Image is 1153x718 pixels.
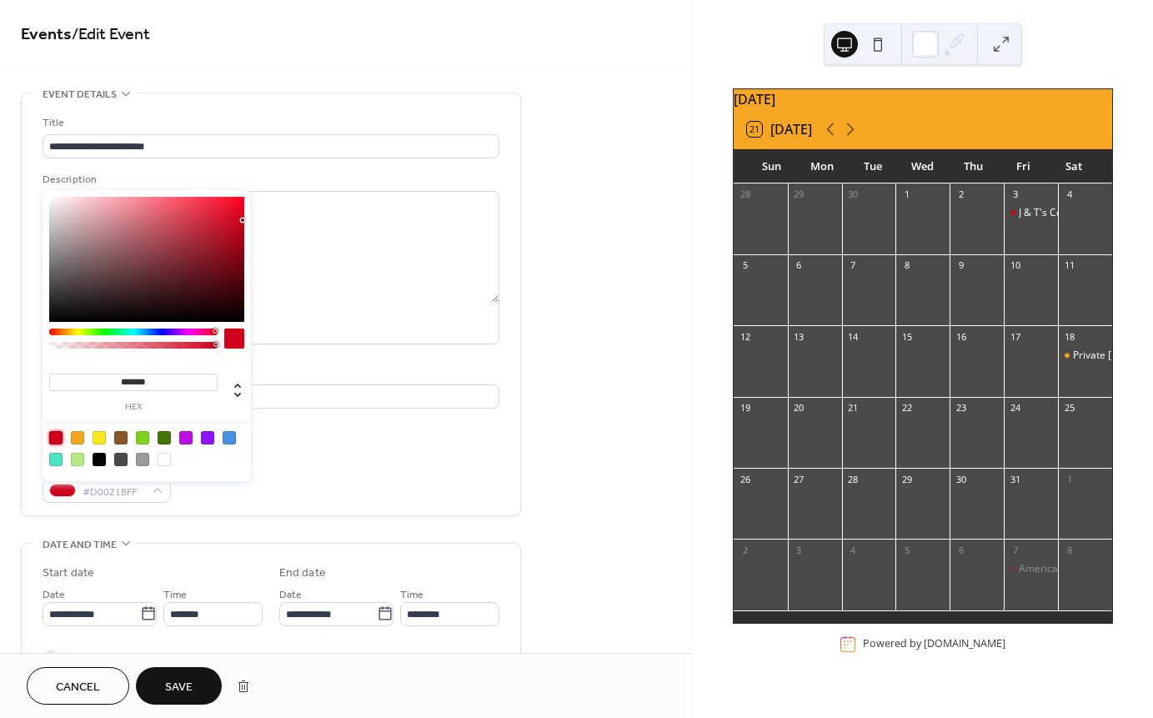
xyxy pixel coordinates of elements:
div: 1 [900,188,913,201]
div: #417505 [158,431,171,444]
span: Save [165,679,193,696]
div: Sat [1049,150,1099,183]
div: Thu [948,150,998,183]
a: Events [21,18,72,51]
div: 6 [793,259,805,272]
div: 20 [793,402,805,414]
div: 10 [1009,259,1021,272]
div: 4 [847,544,860,556]
div: Tue [847,150,897,183]
div: 6 [955,544,967,556]
div: 14 [847,330,860,343]
div: 2 [955,188,967,201]
div: 16 [955,330,967,343]
div: 2 [739,544,751,556]
div: Title [43,114,496,132]
div: #FFFFFF [158,453,171,466]
div: 23 [955,402,967,414]
div: J & T's Copper Penny [1004,206,1058,220]
div: 25 [1063,402,1075,414]
div: #F5A623 [71,431,84,444]
button: 21[DATE] [741,118,818,141]
div: 7 [847,259,860,272]
div: 24 [1009,402,1021,414]
div: #B8E986 [71,453,84,466]
div: #4A4A4A [114,453,128,466]
div: #BD10E0 [179,431,193,444]
div: Private Halloween Party [1058,349,1112,363]
div: 30 [955,473,967,485]
span: Time [400,585,424,603]
div: Start date [43,565,94,582]
div: Powered by [863,637,1005,651]
span: Date [279,585,302,603]
span: All day [63,647,92,665]
div: 5 [739,259,751,272]
label: hex [49,403,218,412]
div: 11 [1063,259,1075,272]
div: 29 [900,473,913,485]
span: Date [43,585,65,603]
div: 18 [1063,330,1075,343]
div: 3 [1009,188,1021,201]
div: Wed [898,150,948,183]
div: [DATE] [734,89,1112,109]
div: 29 [793,188,805,201]
div: 1 [1063,473,1075,485]
div: #50E3C2 [49,453,63,466]
a: [DOMAIN_NAME] [924,637,1005,651]
span: Date and time [43,536,117,554]
div: 8 [1063,544,1075,556]
div: 27 [793,473,805,485]
div: 17 [1009,330,1021,343]
div: 19 [739,402,751,414]
span: / Edit Event [72,18,150,51]
div: #F8E71C [93,431,106,444]
div: 9 [955,259,967,272]
div: 28 [739,188,751,201]
div: Sun [747,150,797,183]
div: 5 [900,544,913,556]
div: #4A90E2 [223,431,236,444]
div: 31 [1009,473,1021,485]
span: #D0021BFF [83,483,144,500]
div: 8 [900,259,913,272]
div: 30 [847,188,860,201]
div: 3 [793,544,805,556]
div: 22 [900,402,913,414]
span: Cancel [56,679,100,696]
div: End date [279,565,326,582]
div: Description [43,171,496,188]
div: #7ED321 [136,431,149,444]
div: 26 [739,473,751,485]
span: Event details [43,86,117,103]
div: American Legion Post 62 [1004,562,1058,576]
div: 12 [739,330,751,343]
button: Cancel [27,667,129,705]
div: 13 [793,330,805,343]
div: 4 [1063,188,1075,201]
div: 15 [900,330,913,343]
div: Mon [797,150,847,183]
div: 7 [1009,544,1021,556]
div: 21 [847,402,860,414]
div: #000000 [93,453,106,466]
div: #D0021B [49,431,63,444]
div: 28 [847,473,860,485]
div: #8B572A [114,431,128,444]
div: Fri [998,150,1048,183]
div: Location [43,364,496,382]
span: Time [163,585,187,603]
button: Save [136,667,222,705]
div: #9013FE [201,431,214,444]
div: #9B9B9B [136,453,149,466]
div: American Legion Post 62 [1019,562,1134,576]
